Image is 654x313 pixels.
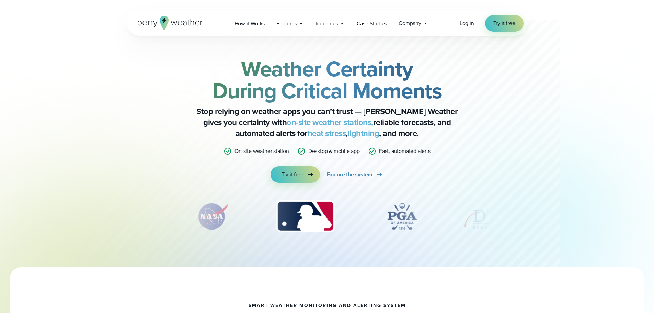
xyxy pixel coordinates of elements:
[212,53,442,107] strong: Weather Certainty During Critical Moments
[327,170,372,179] span: Explore the system
[276,20,297,28] span: Features
[375,199,429,234] div: 4 of 12
[357,20,387,28] span: Case Studies
[188,199,236,234] img: NASA.svg
[315,20,338,28] span: Industries
[161,199,493,237] div: slideshow
[462,199,517,234] div: 5 of 12
[379,147,431,155] p: Fast, automated alerts
[234,20,265,28] span: How it Works
[269,199,342,234] div: 3 of 12
[348,127,379,139] a: lightning
[493,19,515,27] span: Try it free
[351,16,393,31] a: Case Studies
[399,19,421,27] span: Company
[229,16,271,31] a: How it Works
[375,199,429,234] img: PGA.svg
[190,106,464,139] p: Stop relying on weather apps you can’t trust — [PERSON_NAME] Weather gives you certainty with rel...
[460,19,474,27] a: Log in
[485,15,524,32] a: Try it free
[249,303,406,309] h1: smart weather monitoring and alerting system
[308,147,360,155] p: Desktop & mobile app
[308,127,346,139] a: heat stress
[287,116,373,128] a: on-site weather stations,
[188,199,236,234] div: 2 of 12
[271,166,320,183] a: Try it free
[234,147,289,155] p: On-site weather station
[282,170,303,179] span: Try it free
[269,199,342,234] img: MLB.svg
[327,166,383,183] a: Explore the system
[462,199,517,234] img: DPR-Construction.svg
